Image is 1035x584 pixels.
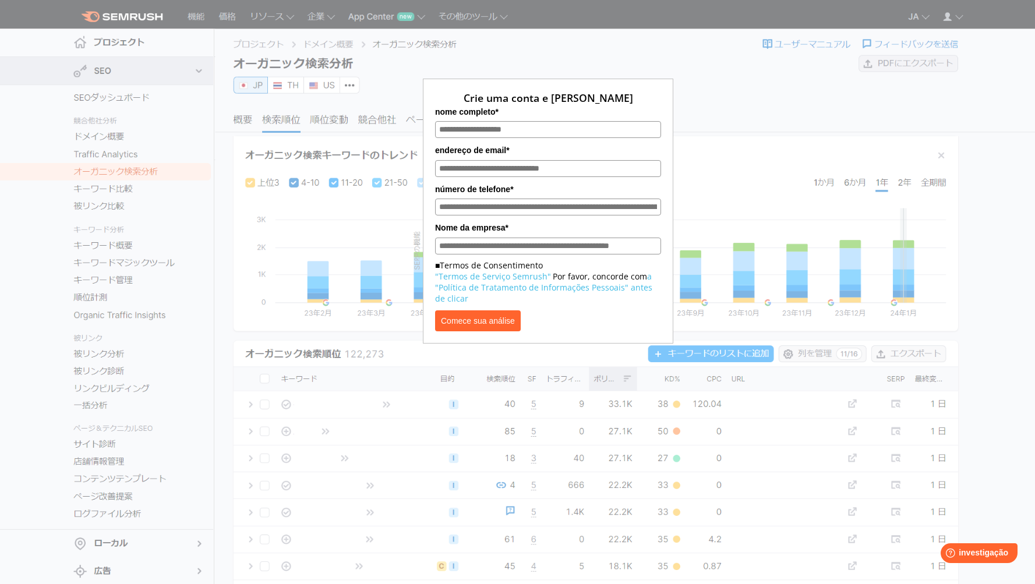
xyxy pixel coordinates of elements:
font: endereço de email* [435,146,510,155]
font: ■Termos de Consentimento [435,260,543,271]
iframe: Iniciador de widget de ajuda [931,539,1022,571]
font: Por favor, concorde com [553,271,647,282]
font: Nome da empresa* [435,223,508,232]
a: a "Política de Tratamento de Informações Pessoais" antes de clicar [435,271,652,304]
a: "Termos de Serviço Semrush" [435,271,551,282]
font: Crie uma conta e [PERSON_NAME] [464,91,633,105]
font: nome completo* [435,107,499,116]
font: número de telefone* [435,185,514,194]
button: Comece sua análise [435,310,521,331]
font: Comece sua análise [441,316,515,325]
